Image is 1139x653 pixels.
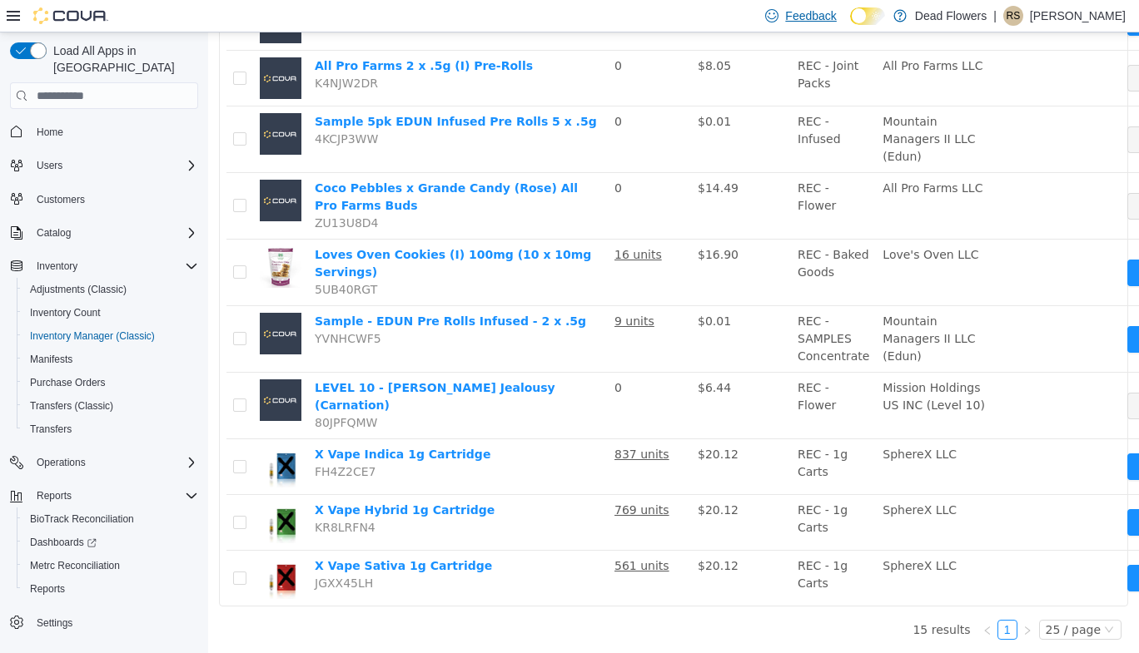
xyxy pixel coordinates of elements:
[704,587,762,607] li: 15 results
[490,27,523,40] span: $8.05
[107,488,167,502] span: KR8LRFN4
[674,471,749,484] span: SphereX LLC
[583,340,668,407] td: REC - Flower
[17,278,205,301] button: Adjustments (Classic)
[107,471,286,484] a: X Vape Hybrid 1g Cartridge
[583,207,668,274] td: REC - Baked Goods
[37,456,86,469] span: Operations
[23,396,198,416] span: Transfers (Classic)
[896,592,906,604] i: icon: down
[490,415,530,428] span: $20.12
[17,554,205,577] button: Metrc Reconciliation
[30,453,198,472] span: Operations
[17,577,205,601] button: Reports
[3,451,205,474] button: Operations
[30,559,120,572] span: Metrc Reconciliation
[23,373,198,393] span: Purchase Orders
[583,518,668,573] td: REC - 1g Carts
[674,82,767,131] span: Mountain Managers II LLC (Edun)
[30,423,72,436] span: Transfers
[30,122,70,142] a: Home
[17,394,205,418] button: Transfers (Classic)
[406,415,461,428] u: 837 units
[30,613,79,633] a: Settings
[919,32,996,59] button: icon: swapMove
[30,190,92,210] a: Customers
[30,283,127,296] span: Adjustments (Classic)
[3,154,205,177] button: Users
[919,161,996,187] button: icon: swapMove
[23,326,162,346] a: Inventory Manager (Classic)
[30,512,134,526] span: BioTrack Reconciliation
[23,532,198,552] span: Dashboards
[107,184,171,197] span: ZU13U8D4
[919,360,996,387] button: icon: swapMove
[30,399,113,413] span: Transfers (Classic)
[107,415,282,428] a: X Vape Indica 1g Cartridge
[406,82,414,96] span: 0
[3,221,205,245] button: Catalog
[1007,6,1021,26] span: RS
[1030,6,1126,26] p: [PERSON_NAME]
[37,193,85,206] span: Customers
[23,373,112,393] a: Purchase Orders
[850,25,851,26] span: Dark Mode
[490,215,530,229] span: $16.90
[3,255,205,278] button: Inventory
[809,587,829,607] li: Next Page
[490,349,523,362] span: $6.44
[406,471,461,484] u: 769 units
[52,347,93,388] img: LEVEL 10 - Gary x Jealousy (Carnation) placeholder
[769,587,789,607] li: Previous Page
[23,326,198,346] span: Inventory Manager (Classic)
[30,156,198,176] span: Users
[789,587,809,607] li: 1
[107,282,378,295] a: Sample - EDUN Pre Rolls Infused - 2 x .5g
[52,280,93,322] img: Sample - EDUN Pre Rolls Infused - 2 x .5g placeholder
[107,82,389,96] a: Sample 5pk EDUN Infused Pre Rolls 5 x .5g
[583,141,668,207] td: REC - Flower
[993,6,997,26] p: |
[23,556,127,576] a: Metrc Reconciliation
[30,223,198,243] span: Catalog
[30,486,198,506] span: Reports
[490,527,530,540] span: $20.12
[23,280,133,299] a: Adjustments (Classic)
[919,477,996,503] button: icon: swapMove
[3,119,205,143] button: Home
[583,18,668,74] td: REC - Joint Packs
[30,329,155,343] span: Inventory Manager (Classic)
[52,413,93,455] img: X Vape Indica 1g Cartridge hero shot
[406,349,414,362] span: 0
[17,531,205,554] a: Dashboards
[919,294,996,320] button: icon: swapMove
[583,463,668,518] td: REC - 1g Carts
[30,453,92,472] button: Operations
[3,611,205,635] button: Settings
[107,349,347,379] a: LEVEL 10 - [PERSON_NAME] Jealousy (Carnation)
[107,527,284,540] a: X Vape Sativa 1g Cartridge
[52,214,93,255] img: Loves Oven Cookies (I) 100mg (10 x 10mg Servings) hero shot
[919,532,996,559] button: icon: swapMove
[490,282,523,295] span: $0.01
[919,94,996,121] button: icon: swapMove
[107,250,169,264] span: 5UB40RGT
[490,82,523,96] span: $0.01
[30,376,106,389] span: Purchase Orders
[23,419,198,439] span: Transfers
[107,299,173,313] span: YVNHCWF5
[17,348,205,371] button: Manifests
[37,616,72,630] span: Settings
[37,260,77,273] span: Inventory
[33,7,108,24] img: Cova
[30,256,198,276] span: Inventory
[406,215,454,229] u: 16 units
[3,187,205,211] button: Customers
[23,556,198,576] span: Metrc Reconciliation
[107,544,165,557] span: JGXX45LH
[17,507,205,531] button: BioTrack Reconciliation
[23,303,198,323] span: Inventory Count
[52,525,93,566] img: X Vape Sativa 1g Cartridge hero shot
[17,418,205,441] button: Transfers
[490,471,530,484] span: $20.12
